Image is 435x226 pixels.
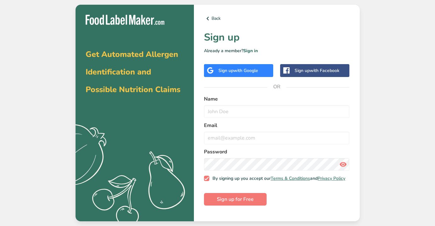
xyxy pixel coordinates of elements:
[86,15,164,25] img: Food Label Maker
[217,196,254,203] span: Sign up for Free
[295,67,339,74] div: Sign up
[267,77,286,96] span: OR
[204,193,267,206] button: Sign up for Free
[243,48,258,54] a: Sign in
[204,105,350,118] input: John Doe
[209,176,345,181] span: By signing up you accept our and
[204,148,350,156] label: Password
[204,132,350,144] input: email@example.com
[271,175,310,181] a: Terms & Conditions
[204,95,350,103] label: Name
[204,122,350,129] label: Email
[204,15,350,22] a: Back
[218,67,258,74] div: Sign up
[86,49,180,95] span: Get Automated Allergen Identification and Possible Nutrition Claims
[310,68,339,74] span: with Facebook
[234,68,258,74] span: with Google
[318,175,345,181] a: Privacy Policy
[204,30,350,45] h1: Sign up
[204,47,350,54] p: Already a member?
